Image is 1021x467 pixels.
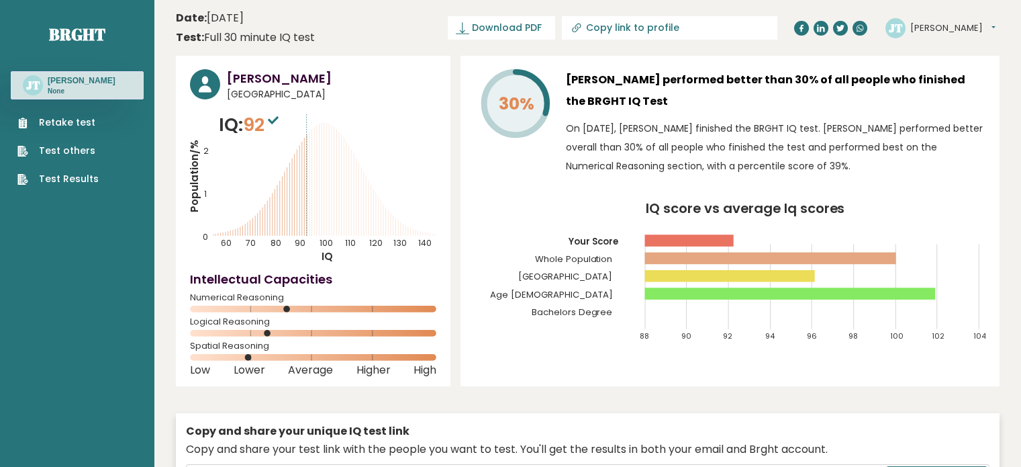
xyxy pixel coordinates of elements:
div: Full 30 minute IQ test [176,30,315,46]
tspan: 110 [345,237,356,249]
tspan: 90 [681,331,691,341]
text: JT [889,19,903,35]
tspan: Your Score [568,235,619,248]
tspan: 102 [932,331,945,341]
tspan: 60 [222,237,232,249]
tspan: 80 [271,237,281,249]
tspan: 120 [369,237,383,249]
a: Download PDF [448,16,555,40]
b: Test: [176,30,204,45]
p: On [DATE], [PERSON_NAME] finished the BRGHT IQ test. [PERSON_NAME] performed better overall than ... [566,119,985,175]
span: High [414,368,436,373]
tspan: 94 [765,331,775,341]
tspan: 2 [203,145,209,157]
b: Date: [176,10,207,26]
span: Lower [234,368,265,373]
tspan: 1 [204,188,207,200]
div: Copy and share your unique IQ test link [186,423,989,439]
span: [GEOGRAPHIC_DATA] [227,87,436,101]
tspan: 90 [295,237,305,249]
tspan: Bachelors Degree [532,306,613,319]
tspan: [GEOGRAPHIC_DATA] [518,270,613,283]
tspan: Age [DEMOGRAPHIC_DATA] [490,288,613,301]
tspan: 96 [807,331,817,341]
tspan: 30% [499,92,534,116]
button: [PERSON_NAME] [910,22,995,35]
span: Numerical Reasoning [190,295,436,300]
p: IQ: [219,112,282,138]
span: Download PDF [472,21,542,35]
tspan: Whole Population [535,253,613,265]
p: None [48,87,115,96]
tspan: 100 [890,331,904,341]
h3: [PERSON_NAME] [48,75,115,86]
a: Brght [49,24,105,45]
time: [DATE] [176,10,244,26]
h3: [PERSON_NAME] performed better than 30% of all people who finished the BRGHT IQ Test [566,69,985,112]
a: Test Results [17,172,99,186]
span: Low [190,368,210,373]
span: Spatial Reasoning [190,343,436,349]
tspan: 0 [203,231,208,243]
tspan: 140 [418,237,432,249]
tspan: 88 [640,331,649,341]
h4: Intellectual Capacities [190,270,436,288]
tspan: IQ [322,249,333,263]
span: Logical Reasoning [190,319,436,325]
tspan: Population/% [187,140,201,212]
span: Higher [356,368,391,373]
span: Average [288,368,333,373]
tspan: 130 [393,237,407,249]
div: Copy and share your test link with the people you want to test. You'll get the results in both yo... [186,441,989,458]
tspan: 98 [848,331,858,341]
tspan: 104 [974,331,987,341]
a: Test others [17,144,99,158]
tspan: IQ score vs average Iq scores [646,199,845,218]
a: Retake test [17,116,99,130]
tspan: 92 [724,331,733,341]
span: 92 [243,112,282,137]
text: JT [26,77,40,93]
tspan: 100 [320,237,333,249]
h3: [PERSON_NAME] [227,69,436,87]
tspan: 70 [246,237,256,249]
